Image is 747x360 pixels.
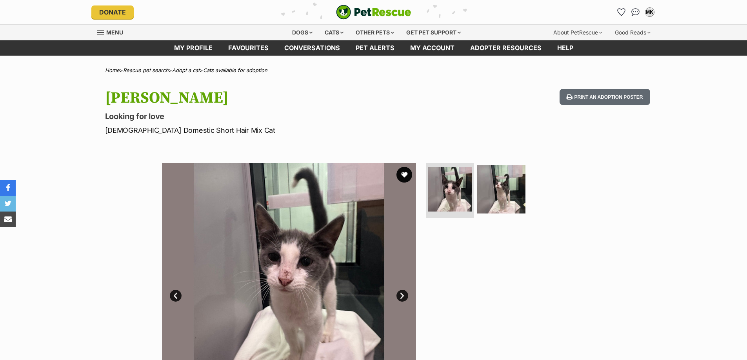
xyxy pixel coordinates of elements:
a: Cats available for adoption [203,67,267,73]
p: [DEMOGRAPHIC_DATA] Domestic Short Hair Mix Cat [105,125,437,136]
div: Other pets [350,25,400,40]
a: conversations [276,40,348,56]
img: Photo of Hudson [477,165,525,213]
div: Good Reads [609,25,656,40]
ul: Account quick links [615,6,656,18]
button: favourite [396,167,412,183]
div: Dogs [287,25,318,40]
a: Rescue pet search [123,67,169,73]
h1: [PERSON_NAME] [105,89,437,107]
a: Adopt a cat [172,67,200,73]
p: Looking for love [105,111,437,122]
a: Conversations [629,6,642,18]
a: Pet alerts [348,40,402,56]
img: Photo of Hudson [428,167,472,212]
a: PetRescue [336,5,411,20]
a: Next [396,290,408,302]
a: Help [549,40,581,56]
a: Home [105,67,120,73]
div: About PetRescue [548,25,608,40]
a: My profile [166,40,220,56]
a: Adopter resources [462,40,549,56]
div: > > > [85,67,662,73]
button: Print an adoption poster [560,89,650,105]
div: Cats [319,25,349,40]
div: Get pet support [401,25,466,40]
a: Menu [97,25,129,39]
a: Favourites [220,40,276,56]
a: Favourites [615,6,628,18]
a: Prev [170,290,182,302]
a: Donate [91,5,134,19]
button: My account [643,6,656,18]
img: logo-cat-932fe2b9b8326f06289b0f2fb663e598f794de774fb13d1741a6617ecf9a85b4.svg [336,5,411,20]
div: MK [646,8,654,16]
img: chat-41dd97257d64d25036548639549fe6c8038ab92f7586957e7f3b1b290dea8141.svg [631,8,640,16]
span: Menu [106,29,123,36]
a: My account [402,40,462,56]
